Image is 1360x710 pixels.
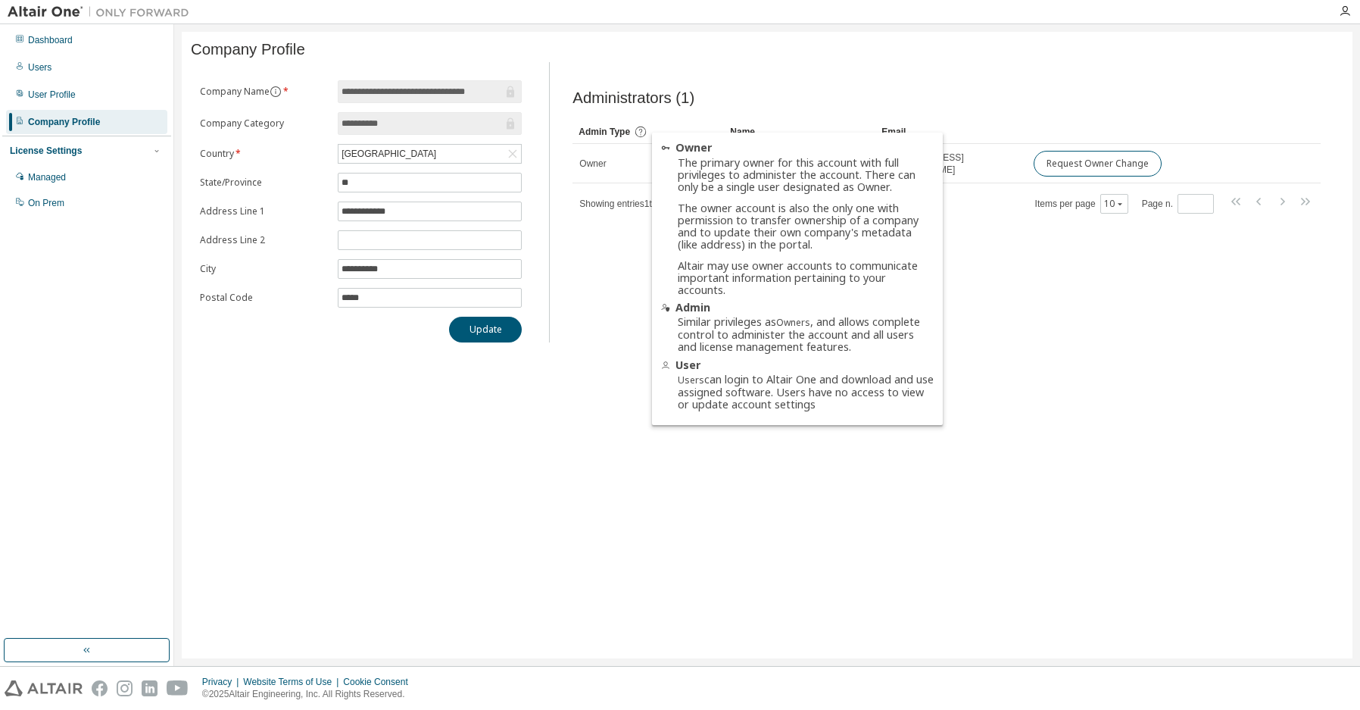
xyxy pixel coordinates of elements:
label: Postal Code [200,292,329,304]
span: Owner [579,158,606,170]
div: [GEOGRAPHIC_DATA] [339,145,438,162]
div: User [661,359,934,371]
div: Managed [28,171,66,183]
div: Users [28,61,51,74]
span: [EMAIL_ADDRESS][DOMAIN_NAME] [882,152,1020,176]
div: Cookie Consent [343,676,416,688]
div: Email [881,120,1021,144]
div: [GEOGRAPHIC_DATA] [338,145,521,163]
div: The primary owner for this account with full privileges to administer the account. There can only... [678,157,934,296]
button: Request Owner Change [1034,151,1162,177]
button: 10 [1104,198,1124,210]
img: facebook.svg [92,680,108,696]
div: Dashboard [28,34,73,46]
div: Website Terms of Use [243,676,343,688]
label: Address Line 1 [200,205,329,217]
label: Company Category [200,117,329,130]
div: Admin [661,302,934,314]
label: Country [200,148,329,160]
div: User Profile [28,89,76,101]
label: Company Name [200,86,329,98]
label: State/Province [200,177,329,189]
span: Administrators (1) [572,89,694,107]
div: Privacy [202,676,243,688]
label: City [200,263,329,275]
em: Users [678,374,704,386]
img: Altair One [8,5,197,20]
img: linkedin.svg [142,680,158,696]
button: information [270,86,282,98]
img: youtube.svg [167,680,189,696]
div: Similar privileges as , and allows complete control to administer the account and all users and l... [678,316,934,353]
div: Name [730,120,869,144]
img: instagram.svg [117,680,133,696]
span: Showing entries 1 through 1 of 1 [579,199,697,209]
label: Address Line 2 [200,234,329,246]
span: Page n. [1142,194,1214,214]
em: Owners [776,316,810,329]
div: Company Profile [28,116,100,128]
div: can login to Altair One and download and use assigned software. Users have no access to view or u... [678,374,934,411]
div: Owner [661,142,934,154]
span: Admin Type [579,127,630,137]
button: Update [449,317,522,342]
div: On Prem [28,197,64,209]
div: License Settings [10,145,82,157]
img: altair_logo.svg [5,680,83,696]
span: Items per page [1035,194,1128,214]
span: Company Profile [191,41,305,58]
p: © 2025 Altair Engineering, Inc. All Rights Reserved. [202,688,417,701]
